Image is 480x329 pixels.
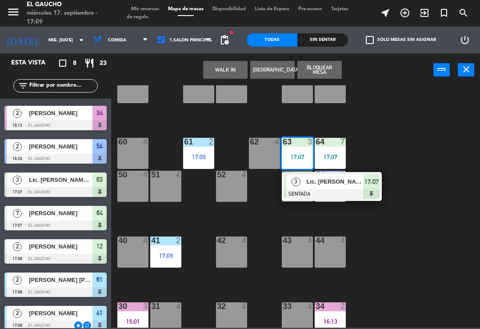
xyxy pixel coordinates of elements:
span: 2 [13,142,22,151]
div: 2 [340,302,346,310]
i: menu [7,5,20,19]
i: crop_square [57,58,68,68]
span: 63 [96,174,103,185]
div: 2 [340,171,346,179]
span: Lista de Espera [250,7,294,12]
span: [PERSON_NAME] [PERSON_NAME] [29,275,92,285]
span: Mis reservas [127,7,164,12]
span: 61 [96,274,103,285]
span: WALK IN [415,5,434,20]
div: 17:09 [183,154,214,160]
span: 8 [73,58,76,68]
span: 34 [96,108,103,118]
div: 4 [143,171,148,179]
div: 43 [283,237,283,245]
span: 3 [292,177,300,186]
span: 2 [13,109,22,118]
div: 44 [316,237,316,245]
div: Todas [247,33,297,47]
span: Disponibilidad [208,7,250,12]
div: 3 [143,302,148,310]
i: filter_list [18,80,28,91]
div: 4 [308,302,313,310]
i: exit_to_app [419,8,430,18]
div: 4 [308,237,313,245]
div: 2 [176,237,181,245]
div: 64 [316,138,316,146]
span: [PERSON_NAME] [29,242,92,251]
div: 16:13 [315,318,346,325]
div: El Gaucho [27,0,113,9]
i: turned_in_not [439,8,449,18]
div: 4 [308,171,313,179]
button: power_input [433,63,450,76]
i: near_me [380,8,391,18]
div: 4 [176,302,181,310]
i: add_circle_outline [400,8,410,18]
div: 34 [316,302,316,310]
div: 63 [283,138,283,146]
span: 2 [13,276,22,285]
div: 53 [283,171,283,179]
span: 2 [13,242,22,251]
span: 54 [96,141,103,152]
span: 23 [100,58,107,68]
span: 3 [13,176,22,185]
span: 12 [96,241,103,252]
button: Bloquear Mesa [297,61,342,79]
div: 50 [118,171,119,179]
span: [PERSON_NAME] [29,209,92,218]
div: 17:07 [282,154,313,160]
div: 7 [340,138,346,146]
i: arrow_drop_down [76,35,87,45]
div: 2 [209,138,214,146]
div: 15:01 [117,318,148,325]
i: power_input [436,64,447,75]
span: Reserva especial [434,5,454,20]
span: Lic. [PERSON_NAME] [PERSON_NAME] [307,177,364,186]
div: Esta vista [4,58,64,68]
div: 4 [242,171,247,179]
span: Lic. [PERSON_NAME] [PERSON_NAME] [29,175,92,185]
span: [PERSON_NAME] [29,142,92,151]
input: Filtrar por nombre... [28,81,97,91]
span: [PERSON_NAME] [29,108,92,118]
span: 17:07 [364,177,379,187]
div: Sin sentar [297,33,348,47]
div: 17:07 [315,154,346,160]
i: search [458,8,469,18]
i: close [461,64,472,75]
span: 7 [13,209,22,218]
span: fiber_manual_record [229,30,234,35]
div: 4 [143,237,148,245]
div: 4 [176,171,181,179]
button: close [458,63,474,76]
span: 1.Salón Principal [169,38,212,43]
span: 41 [96,308,103,318]
div: 4 [242,302,247,310]
button: menu [7,5,20,22]
i: restaurant [84,58,95,68]
span: Mapa de mesas [164,7,208,12]
i: power_settings_new [460,35,470,45]
span: [PERSON_NAME] [29,309,92,318]
span: 2 [13,309,22,318]
span: pending_actions [219,35,230,45]
div: 60 [118,138,119,146]
span: BUSCAR [454,5,473,20]
div: 17:09 [150,253,181,259]
span: RESERVAR MESA [395,5,415,20]
span: Pre-acceso [294,7,327,12]
div: miércoles 17. septiembre - 17:09 [27,9,113,26]
span: 64 [96,208,103,218]
div: 40 [118,237,119,245]
div: 4 [340,237,346,245]
div: 3 [308,138,313,146]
